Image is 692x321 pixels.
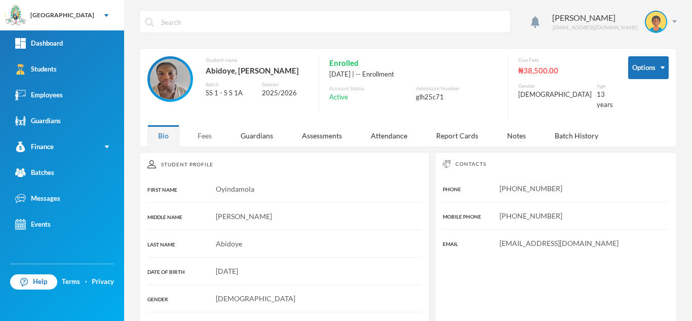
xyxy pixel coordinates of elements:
[10,274,57,290] a: Help
[552,12,637,24] div: [PERSON_NAME]
[15,141,54,152] div: Finance
[499,211,562,220] span: [PHONE_NUMBER]
[147,125,179,147] div: Bio
[262,81,309,88] div: Session
[518,56,613,64] div: Due Fees
[360,125,418,147] div: Attendance
[518,82,592,90] div: Gender
[206,56,309,64] div: Student name
[416,85,497,92] div: Admission Number
[597,82,613,90] div: Age
[544,125,609,147] div: Batch History
[187,125,222,147] div: Fees
[15,167,54,178] div: Batches
[150,59,190,99] img: STUDENT
[216,185,254,193] span: Oyindamola
[552,24,637,31] div: [EMAIL_ADDRESS][DOMAIN_NAME]
[597,90,613,110] div: 13 years
[145,18,154,27] img: search
[62,277,80,287] a: Terms
[499,239,619,247] span: [EMAIL_ADDRESS][DOMAIN_NAME]
[92,277,114,287] a: Privacy
[206,81,254,88] div: Batch
[329,69,497,80] div: [DATE] | -- Enrollment
[216,294,295,303] span: [DEMOGRAPHIC_DATA]
[206,64,309,77] div: Abidoye, [PERSON_NAME]
[160,11,505,33] input: Search
[262,88,309,98] div: 2025/2026
[30,11,94,20] div: [GEOGRAPHIC_DATA]
[216,239,242,248] span: Abidoye
[416,92,497,102] div: glh25c71
[15,116,61,126] div: Guardians
[147,160,421,168] div: Student Profile
[15,219,51,230] div: Events
[15,38,63,49] div: Dashboard
[329,92,348,102] span: Active
[15,90,63,100] div: Employees
[230,125,284,147] div: Guardians
[6,6,26,26] img: logo
[499,184,562,193] span: [PHONE_NUMBER]
[426,125,489,147] div: Report Cards
[646,12,666,32] img: STUDENT
[518,64,613,77] div: ₦38,500.00
[518,90,592,100] div: [DEMOGRAPHIC_DATA]
[206,88,254,98] div: SS 1 - S S 1A
[443,160,669,168] div: Contacts
[496,125,536,147] div: Notes
[329,56,359,69] span: Enrolled
[15,64,57,75] div: Students
[329,85,411,92] div: Account Status
[291,125,353,147] div: Assessments
[216,212,272,221] span: [PERSON_NAME]
[15,193,60,204] div: Messages
[216,267,238,275] span: [DATE]
[85,277,87,287] div: ·
[628,56,669,79] button: Options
